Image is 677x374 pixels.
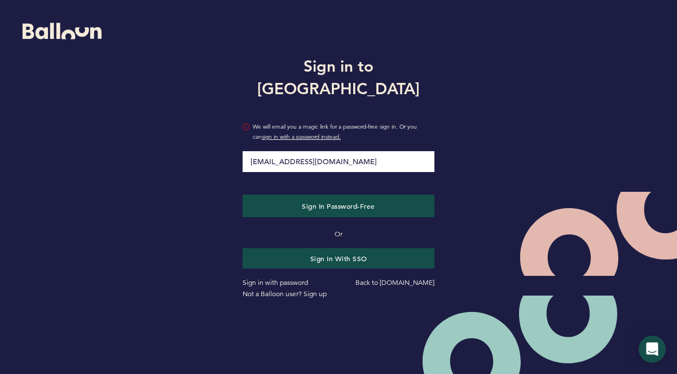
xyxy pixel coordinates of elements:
[302,201,375,210] span: Sign in Password-Free
[262,133,341,140] a: sign in with a password instead.
[355,278,434,287] a: Back to [DOMAIN_NAME]
[243,289,327,298] a: Not a Balloon user? Sign up
[243,248,434,269] button: Sign in with SSO
[234,55,443,100] h1: Sign in to [GEOGRAPHIC_DATA]
[639,336,666,363] div: Open Intercom Messenger
[243,278,308,287] a: Sign in with password
[243,151,434,172] input: Email
[243,195,434,217] button: Sign in Password-Free
[253,122,434,143] span: We will email you a magic link for a password-free sign in. Or you can
[243,228,434,240] p: Or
